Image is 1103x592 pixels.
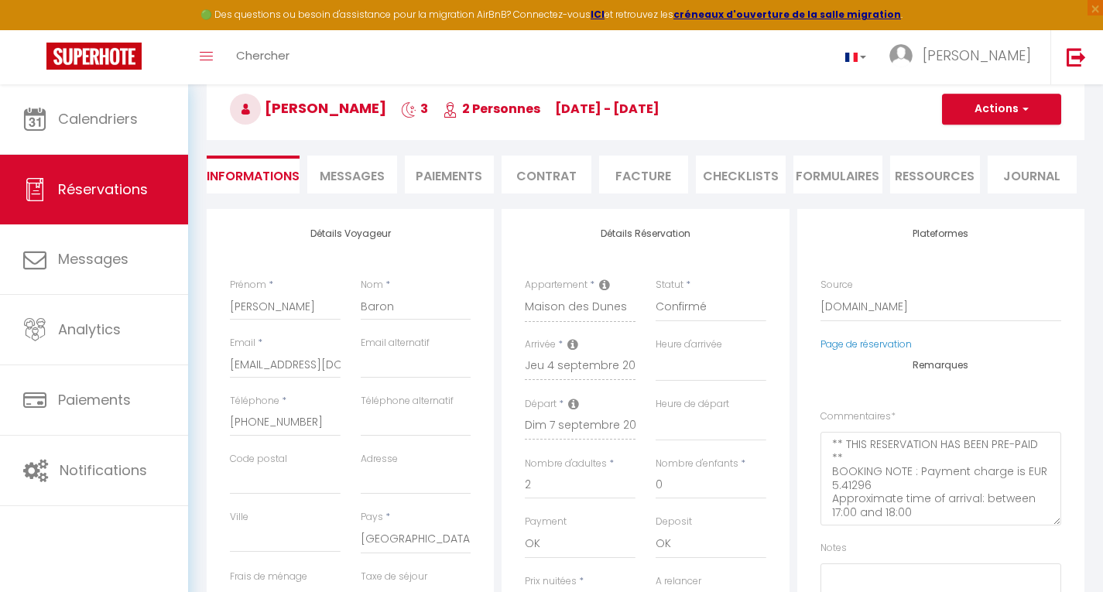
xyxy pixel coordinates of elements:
[942,94,1061,125] button: Actions
[525,228,766,239] h4: Détails Réservation
[673,8,901,21] a: créneaux d'ouverture de la salle migration
[820,541,847,556] label: Notes
[591,8,605,21] a: ICI
[361,336,430,351] label: Email alternatif
[405,156,495,193] li: Paiements
[230,98,386,118] span: [PERSON_NAME]
[230,452,287,467] label: Code postal
[656,337,722,352] label: Heure d'arrivée
[820,278,853,293] label: Source
[820,228,1061,239] h4: Plateformes
[361,394,454,409] label: Téléphone alternatif
[443,100,540,118] span: 2 Personnes
[46,43,142,70] img: Super Booking
[656,515,692,529] label: Deposit
[361,278,383,293] label: Nom
[525,337,556,352] label: Arrivée
[656,397,729,412] label: Heure de départ
[525,515,567,529] label: Payment
[525,457,607,471] label: Nombre d'adultes
[923,46,1031,65] span: [PERSON_NAME]
[58,390,131,409] span: Paiements
[224,30,301,84] a: Chercher
[525,574,577,589] label: Prix nuitées
[230,510,248,525] label: Ville
[502,156,591,193] li: Contrat
[320,167,385,185] span: Messages
[793,156,883,193] li: FORMULAIRES
[12,6,59,53] button: Ouvrir le widget de chat LiveChat
[820,409,896,424] label: Commentaires
[820,360,1061,371] h4: Remarques
[890,156,980,193] li: Ressources
[525,278,587,293] label: Appartement
[525,397,557,412] label: Départ
[230,336,255,351] label: Email
[889,44,913,67] img: ...
[656,457,738,471] label: Nombre d'enfants
[361,570,427,584] label: Taxe de séjour
[1067,47,1086,67] img: logout
[820,337,912,351] a: Page de réservation
[207,156,300,193] li: Informations
[555,100,659,118] span: [DATE] - [DATE]
[361,452,398,467] label: Adresse
[878,30,1050,84] a: ... [PERSON_NAME]
[656,574,701,589] label: A relancer
[230,394,279,409] label: Téléphone
[361,510,383,525] label: Pays
[696,156,786,193] li: CHECKLISTS
[230,228,471,239] h4: Détails Voyageur
[58,109,138,128] span: Calendriers
[60,460,147,480] span: Notifications
[656,278,683,293] label: Statut
[230,570,307,584] label: Frais de ménage
[236,47,289,63] span: Chercher
[58,249,128,269] span: Messages
[58,320,121,339] span: Analytics
[230,278,266,293] label: Prénom
[58,180,148,199] span: Réservations
[988,156,1077,193] li: Journal
[599,156,689,193] li: Facture
[401,100,428,118] span: 3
